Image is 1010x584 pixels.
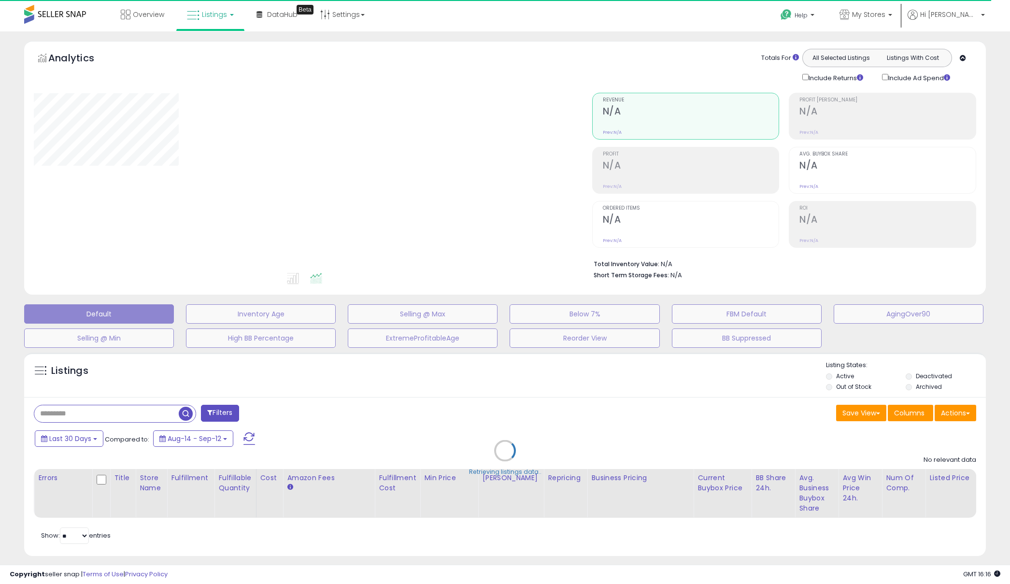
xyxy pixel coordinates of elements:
span: Profit [603,152,779,157]
span: Avg. Buybox Share [799,152,976,157]
span: Ordered Items [603,206,779,211]
h2: N/A [603,214,779,227]
span: Overview [133,10,164,19]
button: ExtremeProfitableAge [348,328,498,348]
span: ROI [799,206,976,211]
span: 2025-10-13 16:16 GMT [963,570,1000,579]
small: Prev: N/A [603,184,622,189]
div: Totals For [761,54,799,63]
h2: N/A [603,160,779,173]
strong: Copyright [10,570,45,579]
button: FBM Default [672,304,822,324]
b: Short Term Storage Fees: [594,271,669,279]
div: seller snap | | [10,570,168,579]
button: AgingOver90 [834,304,983,324]
a: Help [773,1,824,31]
a: Privacy Policy [125,570,168,579]
h2: N/A [799,106,976,119]
a: Hi [PERSON_NAME] [908,10,985,31]
i: Get Help [780,9,792,21]
button: High BB Percentage [186,328,336,348]
span: Help [795,11,808,19]
small: Prev: N/A [799,184,818,189]
span: Profit [PERSON_NAME] [799,98,976,103]
b: Total Inventory Value: [594,260,659,268]
small: Prev: N/A [603,238,622,243]
h2: N/A [603,106,779,119]
button: Listings With Cost [877,52,949,64]
button: BB Suppressed [672,328,822,348]
small: Prev: N/A [799,129,818,135]
button: All Selected Listings [805,52,877,64]
h2: N/A [799,160,976,173]
span: N/A [670,271,682,280]
div: Include Ad Spend [875,72,966,83]
div: Retrieving listings data.. [469,468,541,476]
li: N/A [594,257,969,269]
span: Listings [202,10,227,19]
span: Hi [PERSON_NAME] [920,10,978,19]
button: Inventory Age [186,304,336,324]
div: Include Returns [795,72,875,83]
span: DataHub [267,10,298,19]
button: Default [24,304,174,324]
button: Reorder View [510,328,659,348]
a: Terms of Use [83,570,124,579]
h5: Analytics [48,51,113,67]
button: Selling @ Min [24,328,174,348]
small: Prev: N/A [799,238,818,243]
span: My Stores [852,10,885,19]
span: Revenue [603,98,779,103]
button: Selling @ Max [348,304,498,324]
div: Tooltip anchor [297,5,313,14]
small: Prev: N/A [603,129,622,135]
h2: N/A [799,214,976,227]
button: Below 7% [510,304,659,324]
